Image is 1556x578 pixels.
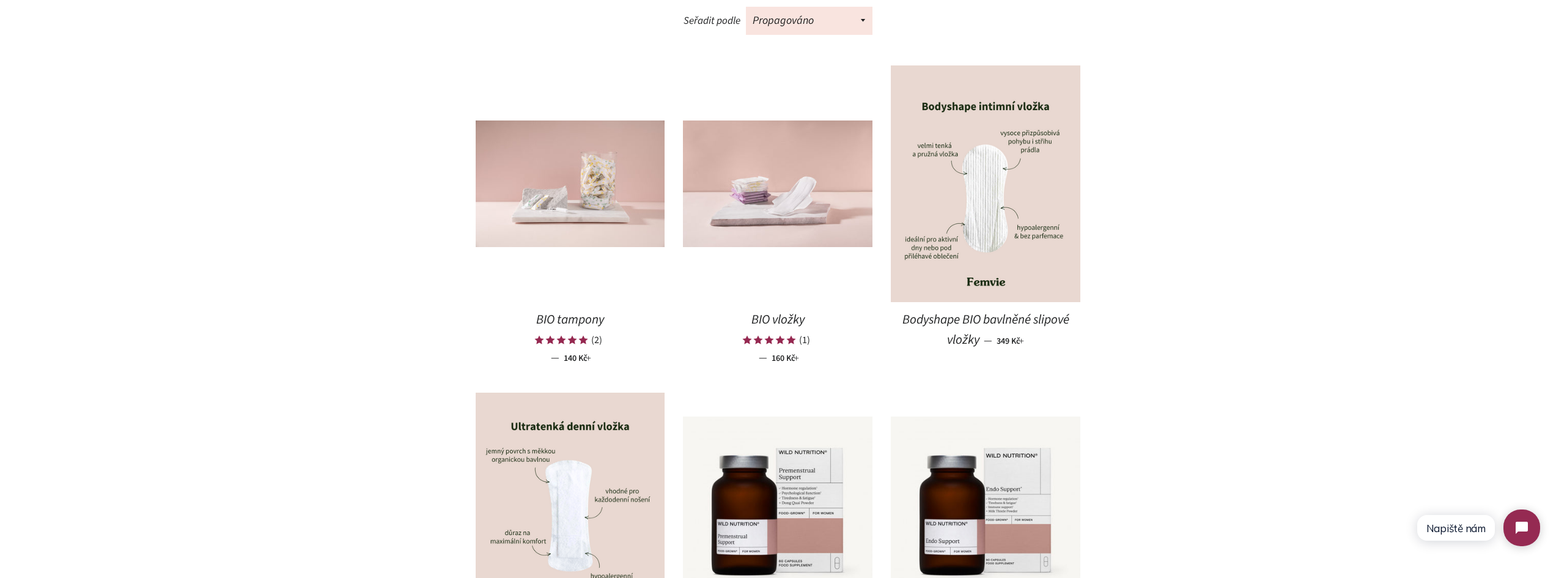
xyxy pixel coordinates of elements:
div: (1) [799,333,810,347]
span: 349 Kč [997,335,1024,347]
a: BIO tampony (2) — 140 Kč [476,302,665,374]
div: (2) [591,333,602,347]
span: 160 Kč [772,352,799,365]
span: Seřadit podle [684,13,740,28]
span: BIO tampony [536,311,604,328]
a: BIO vložky (1) — 160 Kč [683,302,872,374]
span: — [551,350,559,365]
a: Bodyshape BIO bavlněné slipové vložky — 349 Kč [891,302,1080,358]
span: Bodyshape BIO bavlněné slipové vložky [902,311,1069,349]
iframe: Tidio Chat [1406,499,1550,557]
span: 140 Kč [564,352,591,365]
span: BIO vložky [751,311,805,328]
span: — [984,333,992,348]
span: — [759,350,767,365]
